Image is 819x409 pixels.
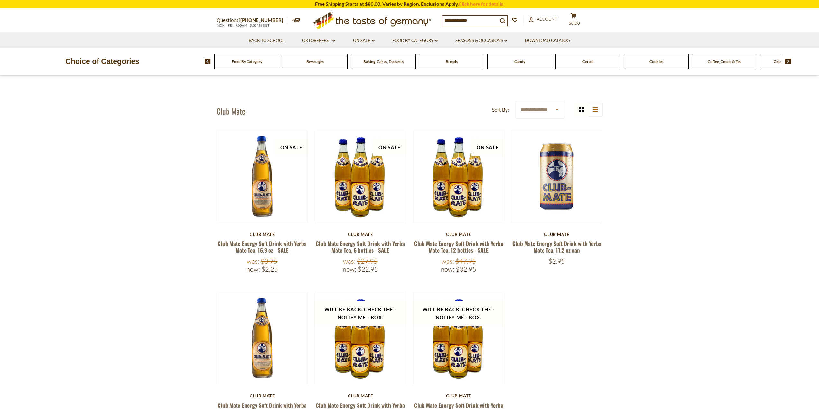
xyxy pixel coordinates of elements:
img: Club Mate Energy Soft Drink with Yerba Mate Tea, 16.9 oz [217,293,308,384]
a: [PHONE_NUMBER] [240,17,283,23]
a: Club Mate Energy Soft Drink with Yerba Mate Tea, 6 bottles - SALE [316,239,405,254]
a: Cereal [582,59,593,64]
h1: Club Mate [217,106,245,116]
a: Club Mate Energy Soft Drink with Yerba Mate Tea, 11.2 oz can [512,239,601,254]
span: MON - FRI, 9:00AM - 5:00PM (EST) [217,24,271,27]
img: Club Mate Energy Soft Drink with Yerba Mate Tea, 12 bottles, 16.9 oz per bottle [315,293,406,384]
a: Click here for details. [459,1,504,7]
img: Club Mate Energy Soft Drink with Yerba Mate Tea, 6 bottles, 16.9 oz per bottle [413,293,504,384]
a: Food By Category [392,37,438,44]
span: $0.00 [569,21,580,26]
span: Account [537,16,557,22]
div: Club Mate [511,232,603,237]
label: Now: [441,265,454,273]
span: $47.95 [455,257,476,265]
p: Questions? [217,16,288,24]
span: $2.95 [548,257,565,265]
a: Back to School [249,37,284,44]
div: Club Mate [315,232,406,237]
span: $22.95 [358,265,378,273]
a: Coffee, Cocoa & Tea [708,59,741,64]
a: Breads [446,59,458,64]
a: On Sale [353,37,375,44]
div: Club Mate [413,393,505,398]
a: Seasons & Occasions [455,37,507,44]
a: Baking, Cakes, Desserts [363,59,404,64]
a: Download Catalog [525,37,570,44]
img: Club Mate Energy Soft Drink with Yerba Mate Tea, 16.9 oz - SALE [217,131,308,222]
label: Now: [247,265,260,273]
a: Beverages [306,59,324,64]
a: Club Mate Energy Soft Drink with Yerba Mate Tea, 12 bottles - SALE [414,239,503,254]
img: Club Mate Can [511,131,602,222]
label: Sort By: [492,106,509,114]
span: $32.95 [456,265,476,273]
a: Chocolate & Marzipan [774,59,812,64]
a: Cookies [649,59,663,64]
label: Was: [442,257,454,265]
img: previous arrow [205,59,211,64]
label: Was: [247,257,259,265]
div: Club Mate [413,232,505,237]
span: $27.95 [357,257,377,265]
img: next arrow [785,59,791,64]
img: Club Mate Energy Soft Drink with Yerba Mate Tea, 12 bottles - SALE [413,131,504,222]
a: Account [529,16,557,23]
span: $3.75 [261,257,277,265]
div: Club Mate [315,393,406,398]
a: Candy [514,59,525,64]
div: Club Mate [217,393,308,398]
img: Club Mate Energy Soft Drink with Yerba Mate Tea, 6 bottles - SALE [315,131,406,222]
button: $0.00 [564,13,583,29]
label: Was: [343,257,356,265]
div: Club Mate [217,232,308,237]
span: $2.25 [261,265,278,273]
a: Oktoberfest [302,37,335,44]
label: Now: [343,265,356,273]
a: Club Mate Energy Soft Drink with Yerba Mate Tea, 16.9 oz - SALE [218,239,307,254]
a: Food By Category [232,59,262,64]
